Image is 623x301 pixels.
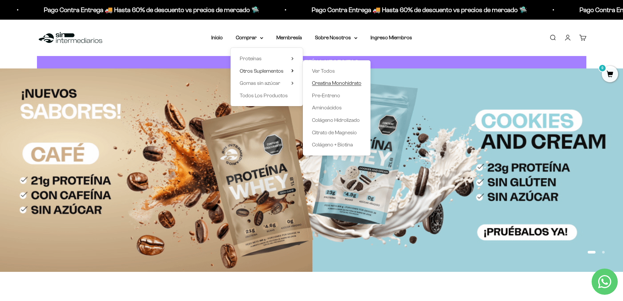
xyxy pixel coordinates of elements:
span: Creatina Monohidrato [312,80,361,86]
mark: 0 [598,64,606,72]
a: Pre-Entreno [312,91,361,100]
a: Membresía [276,35,302,40]
span: Citrato de Magnesio [312,130,357,135]
a: Todos Los Productos [240,91,294,100]
span: Colágeno Hidrolizado [312,117,360,123]
span: Aminoácidos [312,105,342,110]
a: Inicio [211,35,223,40]
summary: Comprar [236,33,263,42]
span: Proteínas [240,56,262,61]
a: 0 [602,71,618,78]
a: Citrato de Magnesio [312,128,361,137]
span: Colágeno + Biotina [312,142,353,147]
span: Todos Los Productos [240,93,288,98]
a: Ingreso Miembros [371,35,412,40]
span: Otros Suplementos [240,68,284,74]
span: Ver Todos [312,68,335,74]
span: Pre-Entreno [312,93,340,98]
summary: Otros Suplementos [240,67,294,75]
span: Gomas sin azúcar [240,80,280,86]
a: Creatina Monohidrato [312,79,361,87]
a: CUANTA PROTEÍNA NECESITAS [37,56,586,69]
a: Colágeno Hidrolizado [312,116,361,124]
a: Aminoácidos [312,103,361,112]
summary: Sobre Nosotros [315,33,357,42]
a: Ver Todos [312,67,361,75]
p: Pago Contra Entrega 🚚 Hasta 60% de descuento vs precios de mercado 🛸 [235,5,450,15]
a: Colágeno + Biotina [312,141,361,149]
summary: Gomas sin azúcar [240,79,294,87]
summary: Proteínas [240,54,294,63]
